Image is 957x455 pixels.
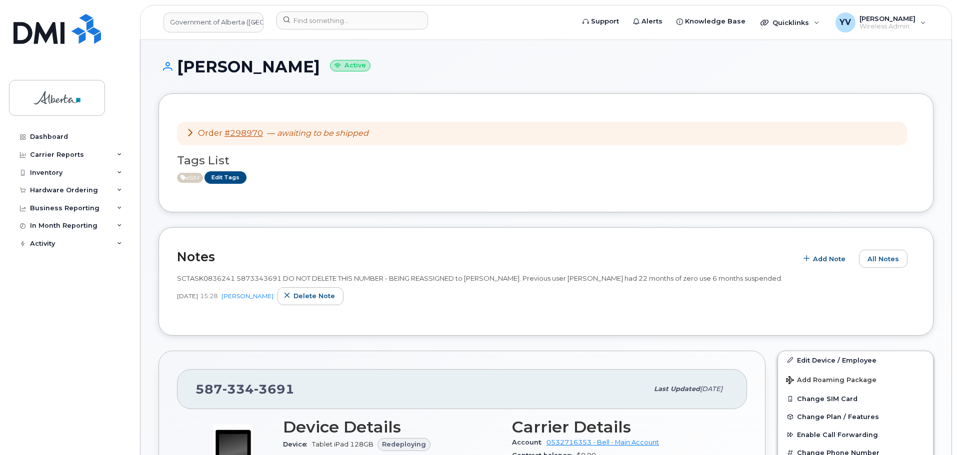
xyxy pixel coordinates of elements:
span: 3691 [254,382,294,397]
a: 0532716353 - Bell - Main Account [546,439,659,446]
span: Active [177,173,203,183]
button: Change Plan / Features [778,408,933,426]
a: Edit Tags [204,171,246,184]
span: SCTASK0836241 5873343691 DO NOT DELETE THIS NUMBER - BEING REASSIGNED to [PERSON_NAME]. Previous ... [177,274,782,282]
button: Add Roaming Package [778,369,933,390]
span: [DATE] [700,385,722,393]
h2: Notes [177,249,792,264]
h3: Device Details [283,418,500,436]
h3: Carrier Details [512,418,729,436]
a: [PERSON_NAME] [221,292,273,300]
span: Change Plan / Features [797,413,879,421]
button: All Notes [859,250,907,268]
button: Enable Call Forwarding [778,426,933,444]
span: Device [283,441,312,448]
span: Add Roaming Package [786,376,876,386]
button: Delete note [277,287,343,305]
a: Edit Device / Employee [778,351,933,369]
span: Account [512,439,546,446]
span: [DATE] [177,292,198,300]
span: 334 [222,382,254,397]
span: 587 [195,382,294,397]
em: awaiting to be shipped [277,128,368,138]
h3: Tags List [177,154,915,167]
h1: [PERSON_NAME] [158,58,933,75]
a: #298970 [224,128,263,138]
span: — [267,128,368,138]
span: Order [198,128,222,138]
span: 15:28 [200,292,217,300]
span: Redeploying [382,440,426,449]
button: Change SIM Card [778,390,933,408]
small: Active [330,60,370,71]
span: Last updated [654,385,700,393]
button: Add Note [797,250,854,268]
span: Tablet iPad 128GB [312,441,373,448]
span: All Notes [867,254,899,264]
span: Enable Call Forwarding [797,431,878,439]
span: Delete note [293,291,335,301]
span: Add Note [813,254,845,264]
